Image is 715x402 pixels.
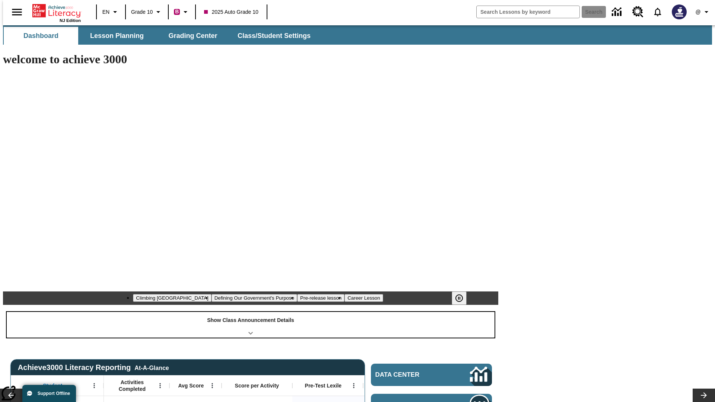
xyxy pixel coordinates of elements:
img: Avatar [672,4,687,19]
span: @ [695,8,700,16]
input: search field [477,6,579,18]
span: Avg Score [178,382,204,389]
button: Slide 4 Career Lesson [344,294,383,302]
button: Slide 1 Climbing Mount Tai [133,294,211,302]
a: Data Center [371,364,492,386]
button: Open side menu [6,1,28,23]
span: Score per Activity [235,382,279,389]
button: Profile/Settings [691,5,715,19]
button: Open Menu [207,380,218,391]
span: Grade 10 [131,8,153,16]
a: Notifications [648,2,667,22]
a: Data Center [607,2,628,22]
span: Dashboard [23,32,58,40]
button: Grade: Grade 10, Select a grade [128,5,166,19]
h1: welcome to achieve 3000 [3,52,498,66]
button: Select a new avatar [667,2,691,22]
div: At-A-Glance [134,363,169,371]
span: 2025 Auto Grade 10 [204,8,258,16]
button: Slide 2 Defining Our Government's Purpose [212,294,297,302]
div: Show Class Announcement Details [7,312,495,338]
span: Class/Student Settings [238,32,311,40]
span: Grading Center [168,32,217,40]
button: Open Menu [348,380,359,391]
button: Pause [452,291,467,305]
button: Boost Class color is violet red. Change class color [171,5,193,19]
div: Pause [452,291,474,305]
span: Achieve3000 Literacy Reporting [18,363,169,372]
button: Class/Student Settings [232,27,317,45]
a: Home [32,3,81,18]
span: Data Center [375,371,445,379]
span: B [175,7,179,16]
span: Activities Completed [108,379,157,392]
span: EN [102,8,109,16]
button: Grading Center [156,27,230,45]
p: Show Class Announcement Details [207,316,294,324]
button: Language: EN, Select a language [99,5,123,19]
div: Home [32,3,81,23]
span: Student [43,382,62,389]
span: Pre-Test Lexile [305,382,342,389]
button: Dashboard [4,27,78,45]
button: Open Menu [89,380,100,391]
span: NJ Edition [60,18,81,23]
div: SubNavbar [3,25,712,45]
span: Support Offline [38,391,70,396]
button: Lesson Planning [80,27,154,45]
button: Support Offline [22,385,76,402]
a: Resource Center, Will open in new tab [628,2,648,22]
button: Lesson carousel, Next [693,389,715,402]
span: Lesson Planning [90,32,144,40]
div: SubNavbar [3,27,317,45]
button: Slide 3 Pre-release lesson [297,294,344,302]
button: Open Menu [155,380,166,391]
